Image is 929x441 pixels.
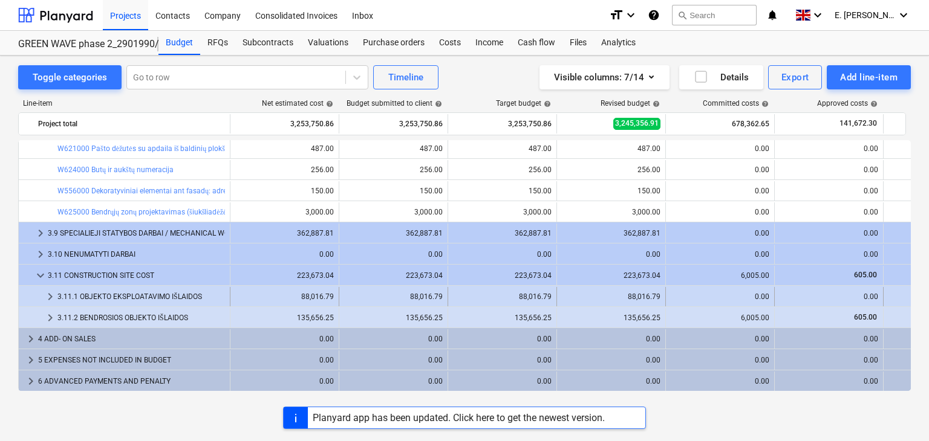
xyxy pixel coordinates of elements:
div: 0.00 [453,250,552,259]
div: 223,673.04 [453,271,552,280]
div: 88,016.79 [344,292,443,301]
div: 6,005.00 [671,271,769,280]
div: 150.00 [453,187,552,195]
div: 0.00 [671,229,769,237]
div: 0.00 [780,187,878,195]
div: 0.00 [671,187,769,195]
a: Purchase orders [356,31,432,55]
div: Visible columns : 7/14 [554,69,655,85]
div: 0.00 [671,166,769,174]
div: 0.00 [235,377,334,385]
div: 0.00 [780,250,878,259]
div: 0.00 [780,229,878,237]
a: Subcontracts [235,31,301,55]
div: 135,656.25 [344,314,443,322]
a: Budget [158,31,200,55]
div: 0.00 [453,335,552,343]
span: keyboard_arrow_right [24,353,38,367]
a: Cash flow [510,31,562,55]
a: Analytics [594,31,643,55]
div: 0.00 [562,356,660,364]
button: Timeline [373,65,438,89]
div: Toggle categories [33,69,107,85]
span: 605.00 [853,313,878,321]
div: Net estimated cost [262,99,333,108]
div: 0.00 [453,377,552,385]
div: 150.00 [562,187,660,195]
span: help [541,100,551,108]
button: Visible columns:7/14 [539,65,670,89]
span: help [324,100,333,108]
div: 223,673.04 [235,271,334,280]
a: W625000 Bendrųjų zonų projektavimas (šiukšliadėžės, gėlės, iškabos / ženklai, skelbimų lenta, hol... [57,208,399,216]
div: 135,656.25 [453,314,552,322]
div: 3.10 NENUMATYTI DARBAI [48,245,225,264]
div: 0.00 [780,208,878,216]
button: Toggle categories [18,65,122,89]
div: 3,000.00 [453,208,552,216]
a: Files [562,31,594,55]
div: 362,887.81 [235,229,334,237]
div: 150.00 [344,187,443,195]
div: 3.11.2 BENDROSIOS OBJEKTO IŠLAIDOS [57,308,225,327]
div: 0.00 [344,377,443,385]
div: 0.00 [780,377,878,385]
button: Details [679,65,763,89]
div: 256.00 [344,166,443,174]
span: help [868,100,878,108]
span: keyboard_arrow_right [43,311,57,325]
div: 487.00 [235,144,334,153]
div: 0.00 [344,250,443,259]
a: W556000 Dekoratyviniai elementai ant fasadų: adreso lentelė, C korpuso įėjimų žymėjimas [57,187,351,195]
div: 3,000.00 [344,208,443,216]
iframe: Chat Widget [869,383,929,441]
div: 135,656.25 [562,314,660,322]
div: GREEN WAVE phase 2_2901990/2901996/2901997 [18,38,144,51]
div: 0.00 [780,166,878,174]
div: Budget submitted to client [347,99,442,108]
div: Export [781,69,809,85]
div: 0.00 [562,335,660,343]
span: keyboard_arrow_right [43,289,57,304]
div: Details [694,69,749,85]
div: Add line-item [840,69,898,85]
div: 3,253,750.86 [453,114,552,134]
div: 3,000.00 [235,208,334,216]
div: Line-item [18,99,230,108]
a: W621000 Pašto dėžutės su apdaila iš baldinių plokščių (33 vnt) [57,144,261,153]
div: 4 ADD- ON SALES [38,329,225,349]
div: 5 EXPENSES NOT INCLUDED IN BUDGET [38,350,225,370]
div: 3,253,750.86 [344,114,443,134]
div: 0.00 [671,335,769,343]
div: 0.00 [671,292,769,301]
div: Valuations [301,31,356,55]
div: 0.00 [235,250,334,259]
div: Income [468,31,510,55]
a: W624000 Butų ir aukštų numeracija [57,166,174,174]
a: RFQs [200,31,235,55]
div: 0.00 [671,208,769,216]
div: 678,362.65 [671,114,769,134]
div: 88,016.79 [235,292,334,301]
div: 0.00 [562,377,660,385]
span: keyboard_arrow_right [33,226,48,240]
div: 256.00 [235,166,334,174]
div: 135,656.25 [235,314,334,322]
span: 141,672.30 [838,118,878,129]
div: Costs [432,31,468,55]
div: 487.00 [562,144,660,153]
div: 0.00 [671,144,769,153]
div: 0.00 [344,356,443,364]
div: Committed costs [703,99,769,108]
div: 256.00 [453,166,552,174]
div: 3.9 SPECIALIEJI STATYBOS DARBAI / MECHANICAL WORK [48,224,225,243]
div: 6,005.00 [671,314,769,322]
div: 3.11.1 OBJEKTO EKSPLOATAVIMO IŠLAIDOS [57,287,225,306]
div: 6 ADVANCED PAYMENTS AND PENALTY [38,372,225,391]
span: 605.00 [853,271,878,279]
button: Export [768,65,823,89]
